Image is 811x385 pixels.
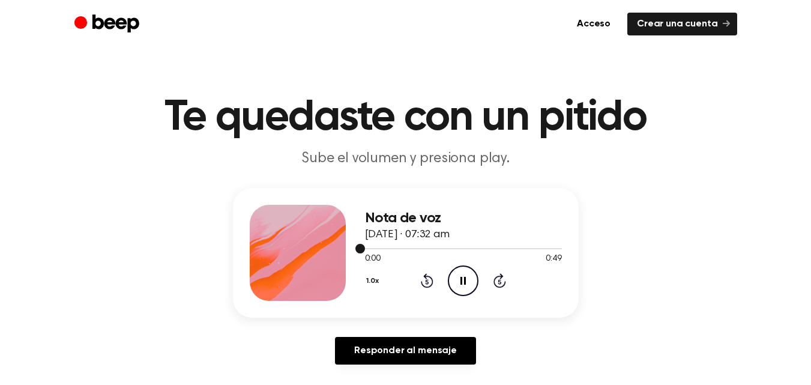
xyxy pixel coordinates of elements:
a: Acceso [567,13,620,35]
font: [DATE] · 07:32 am [365,229,450,240]
font: 0:00 [365,255,381,263]
font: Nota de voz [365,211,441,225]
font: Responder al mensaje [354,346,457,356]
font: Acceso [577,19,611,29]
a: Crear una cuenta [627,13,737,35]
font: Sube el volumen y presiona play. [301,151,510,166]
a: Responder al mensaje [335,337,476,365]
a: Bip [74,13,142,36]
font: Crear una cuenta [637,19,717,29]
font: 1.0x [366,277,379,285]
font: 0:49 [546,255,561,263]
button: 1.0x [365,271,384,291]
font: Te quedaste con un pitido [164,96,647,139]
